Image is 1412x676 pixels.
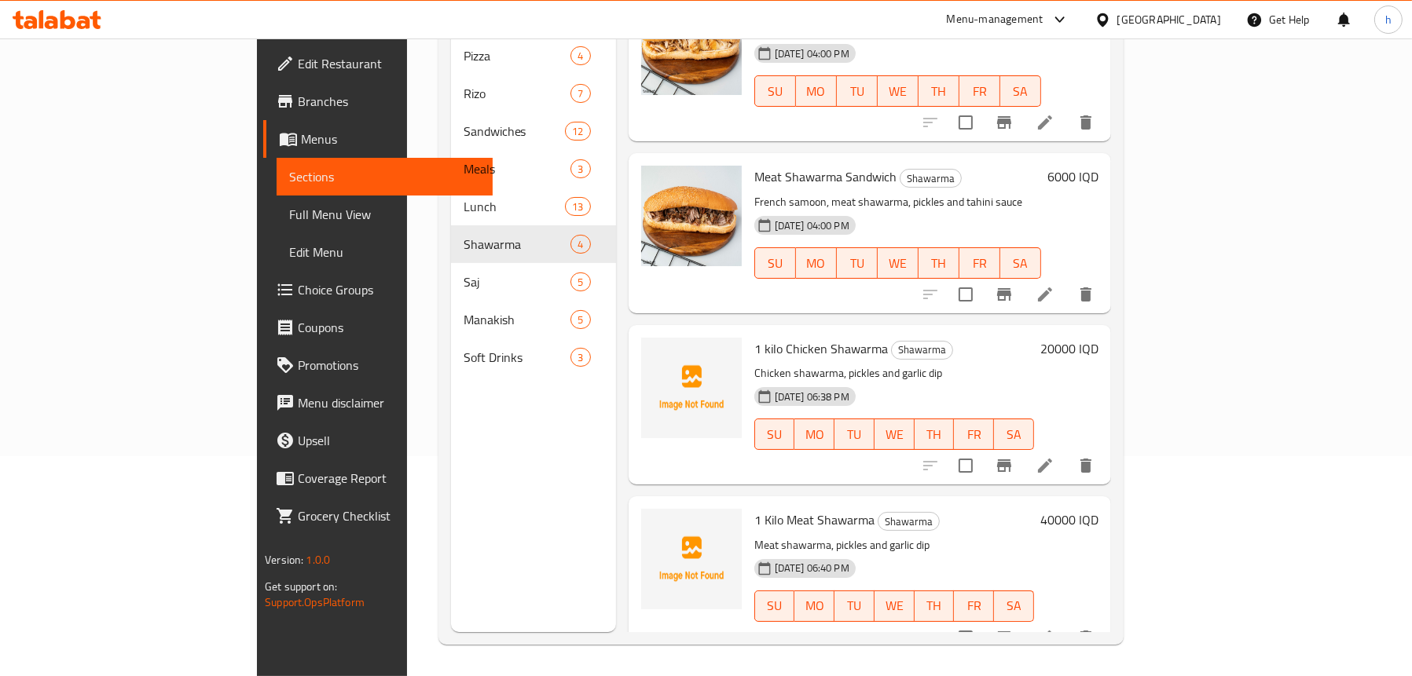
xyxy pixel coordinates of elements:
button: delete [1067,276,1105,313]
span: SA [1000,423,1028,446]
span: WE [884,252,912,275]
span: WE [884,80,912,103]
span: 12 [566,124,589,139]
span: Edit Restaurant [298,54,480,73]
a: Support.OpsPlatform [265,592,365,612]
img: 1 Kilo Meat Shawarma [641,509,742,609]
button: delete [1067,104,1105,141]
a: Sections [277,158,493,195]
div: Rizo [464,84,571,103]
button: TH [919,75,959,107]
button: WE [878,247,919,279]
p: French samoon, meat shawarma, pickles and tahini sauce [754,192,1041,212]
span: TH [921,594,948,617]
span: Shawarma [892,341,952,359]
a: Coupons [263,309,493,346]
span: TH [921,423,948,446]
div: Saj5 [451,263,616,301]
div: items [565,122,590,141]
div: Meals [464,159,571,178]
span: 3 [571,350,589,365]
span: Select to update [949,449,982,482]
a: Edit menu item [1036,285,1054,304]
div: items [570,159,590,178]
span: Shawarma [878,513,939,531]
button: MO [794,590,834,622]
div: Manakish [464,310,571,329]
span: Coverage Report [298,469,480,488]
span: Choice Groups [298,280,480,299]
span: Select to update [949,278,982,311]
button: Branch-specific-item [985,619,1023,656]
button: SU [754,418,795,450]
span: Upsell [298,431,480,450]
a: Edit menu item [1036,456,1054,475]
span: 13 [566,199,589,214]
span: MO [801,423,828,446]
a: Choice Groups [263,271,493,309]
span: [DATE] 06:40 PM [768,561,856,576]
span: TU [843,80,871,103]
a: Branches [263,82,493,120]
span: 5 [571,275,589,290]
button: TU [837,75,878,107]
div: items [570,84,590,103]
span: 1.0.0 [306,550,330,570]
button: Branch-specific-item [985,104,1023,141]
span: [DATE] 04:00 PM [768,218,856,233]
div: Shawarma [891,341,953,360]
h6: 40000 IQD [1040,509,1098,531]
button: delete [1067,447,1105,484]
button: Branch-specific-item [985,276,1023,313]
span: SU [761,594,789,617]
span: TU [841,594,868,617]
a: Edit menu item [1036,113,1054,132]
button: WE [875,590,915,622]
button: Branch-specific-item [985,447,1023,484]
a: Edit Menu [277,233,493,271]
span: Sandwiches [464,122,566,141]
span: Soft Drinks [464,348,571,367]
span: FR [960,423,988,446]
div: Rizo7 [451,75,616,112]
span: FR [960,594,988,617]
button: TU [837,247,878,279]
button: SU [754,75,796,107]
span: Menus [301,130,480,148]
span: MO [801,594,828,617]
span: Pizza [464,46,571,65]
span: Saj [464,272,571,291]
span: Menu disclaimer [298,393,480,412]
img: 1 kilo Chicken Shawarma [641,338,742,438]
div: items [570,348,590,367]
button: SA [1000,75,1041,107]
button: SA [994,590,1034,622]
span: Version: [265,550,303,570]
span: Promotions [298,356,480,375]
span: TH [925,80,953,103]
span: WE [881,594,908,617]
div: Sandwiches12 [451,112,616,150]
span: Branches [298,92,480,111]
span: SU [761,423,789,446]
div: Shawarma [900,169,962,188]
a: Edit Restaurant [263,45,493,82]
button: TH [919,247,959,279]
div: Lunch13 [451,188,616,225]
h6: 6000 IQD [1047,166,1098,188]
span: SA [1000,594,1028,617]
span: SA [1007,80,1035,103]
button: TU [834,418,875,450]
button: TU [834,590,875,622]
div: Menu-management [947,10,1043,29]
p: Chicken shawarma, pickles and garlic dip [754,364,1034,383]
span: [DATE] 04:00 PM [768,46,856,61]
div: items [570,235,590,254]
a: Edit menu item [1036,628,1054,647]
div: Manakish5 [451,301,616,338]
div: items [570,46,590,65]
span: 7 [571,86,589,101]
button: WE [875,418,915,450]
